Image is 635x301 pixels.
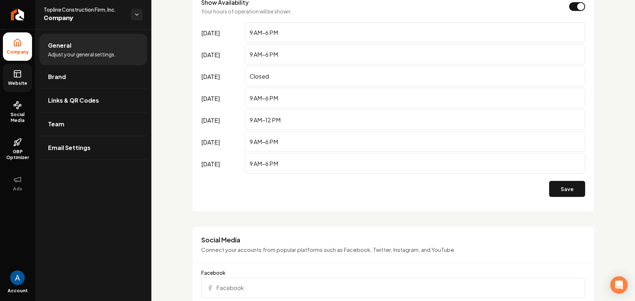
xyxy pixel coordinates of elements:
[48,143,91,152] span: Email Settings
[10,186,25,192] span: Ads
[48,41,71,50] span: General
[3,112,32,123] span: Social Media
[10,270,25,285] button: Open user button
[245,153,585,174] input: Enter hours
[201,22,242,44] label: [DATE]
[201,153,242,175] label: [DATE]
[245,22,585,43] input: Enter hours
[201,8,292,15] p: Your hours of operation will be shown.
[3,169,32,198] button: Ads
[39,136,147,159] a: Email Settings
[3,95,32,129] a: Social Media
[39,89,147,112] a: Links & QR Codes
[10,270,25,285] img: Andrew Magana
[8,288,28,294] span: Account
[201,278,585,298] input: Facebook
[48,96,99,105] span: Links & QR Codes
[3,64,32,92] a: Website
[245,131,585,152] input: Enter hours
[245,66,585,86] input: Enter hours
[245,110,585,130] input: Enter hours
[245,44,585,64] input: Enter hours
[3,132,32,166] a: GBP Optimizer
[201,110,242,131] label: [DATE]
[201,235,585,244] h3: Social Media
[201,246,585,254] p: Connect your accounts from popular platforms such as Facebook, Twitter, Instagram, and YouTube.
[44,13,125,23] span: Company
[39,112,147,136] a: Team
[11,9,24,20] img: Rebolt Logo
[201,44,242,66] label: [DATE]
[245,88,585,108] input: Enter hours
[610,276,628,294] div: Open Intercom Messenger
[39,65,147,88] a: Brand
[48,120,64,128] span: Team
[3,149,32,161] span: GBP Optimizer
[201,131,242,153] label: [DATE]
[4,49,32,55] span: Company
[201,269,585,276] label: Facebook
[201,88,242,110] label: [DATE]
[201,66,242,88] label: [DATE]
[5,80,30,86] span: Website
[549,181,585,197] button: Save
[44,6,125,13] span: Topline Construction Firm, Inc.
[48,72,66,81] span: Brand
[48,51,116,58] span: Adjust your general settings.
